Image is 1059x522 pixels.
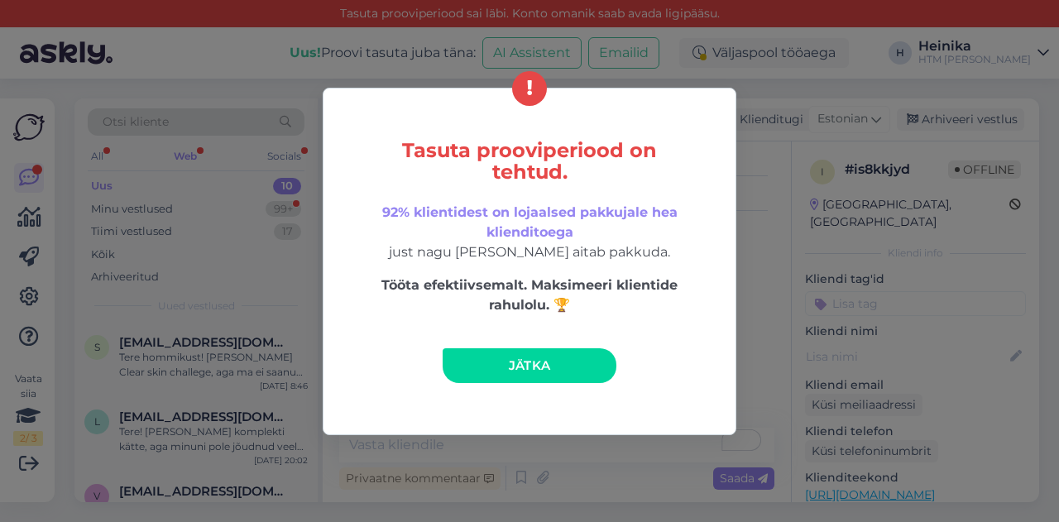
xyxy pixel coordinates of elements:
a: Jätka [443,348,616,383]
p: just nagu [PERSON_NAME] aitab pakkuda. [358,203,701,262]
p: Tööta efektiivsemalt. Maksimeeri klientide rahulolu. 🏆 [358,275,701,315]
span: 92% klientidest on lojaalsed pakkujale hea klienditoega [382,204,678,240]
span: Jätka [509,357,551,373]
h5: Tasuta prooviperiood on tehtud. [358,140,701,183]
